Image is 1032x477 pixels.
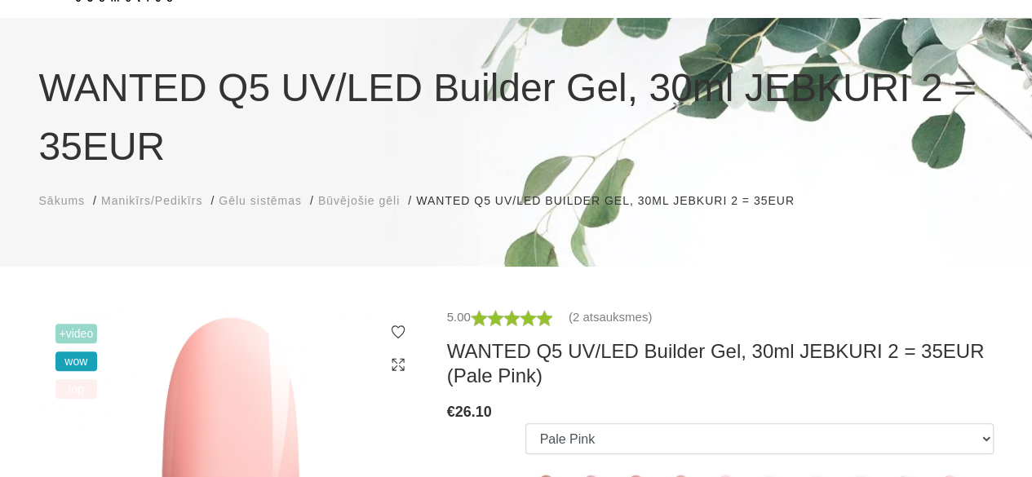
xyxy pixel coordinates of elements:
[447,310,471,324] span: 5.00
[55,379,98,399] span: top
[455,404,492,420] span: 26.10
[39,192,86,210] a: Sākums
[447,404,455,420] span: €
[318,192,400,210] a: Būvējošie gēli
[101,192,202,210] a: Manikīrs/Pedikīrs
[219,192,302,210] a: Gēlu sistēmas
[55,351,98,371] span: wow
[39,194,86,207] span: Sākums
[447,339,994,388] h3: WANTED Q5 UV/LED Builder Gel, 30ml JEBKURI 2 = 35EUR (Pale Pink)
[219,194,302,207] span: Gēlu sistēmas
[39,59,994,176] h1: WANTED Q5 UV/LED Builder Gel, 30ml JEBKURI 2 = 35EUR
[416,192,811,210] li: WANTED Q5 UV/LED Builder Gel, 30ml JEBKURI 2 = 35EUR
[318,194,400,207] span: Būvējošie gēli
[55,324,98,343] span: +Video
[101,194,202,207] span: Manikīrs/Pedikīrs
[569,307,653,327] a: (2 atsauksmes)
